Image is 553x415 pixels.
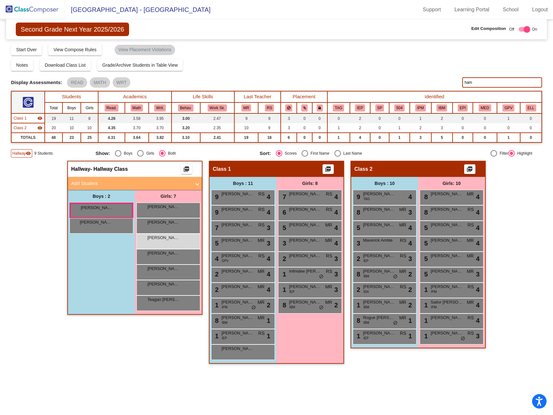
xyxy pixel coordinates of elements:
td: 3.70 [149,123,172,133]
button: EPI [458,104,468,111]
span: [GEOGRAPHIC_DATA] - [GEOGRAPHIC_DATA] [64,5,211,15]
span: RS [468,222,474,228]
div: Girls [144,150,154,156]
span: 9 [213,193,219,200]
span: 4 [334,223,338,233]
span: 1 [423,286,428,293]
mat-icon: picture_as_pdf [324,166,332,175]
button: View Compose Rules [48,44,102,55]
span: 2 [213,286,219,293]
span: [PERSON_NAME] [431,191,463,197]
span: GPV [222,258,229,263]
td: 2 [350,123,370,133]
td: 6 [281,133,297,142]
span: MR [467,268,474,275]
span: 4 [476,192,480,202]
td: 0 [453,133,473,142]
span: - Hallway Class [90,166,128,172]
td: 0 [370,113,389,123]
td: 11 [62,113,81,123]
td: 1 [497,133,520,142]
mat-expansion-panel-header: Add Student [68,177,202,190]
span: do_not_disturb_alt [319,274,323,279]
td: Hidden teacher - No Class Name [11,123,44,133]
span: TAG [363,197,370,201]
span: 2 [408,285,412,294]
span: [PERSON_NAME] [147,235,180,241]
td: 19 [45,113,62,123]
button: Writ. [154,104,166,111]
span: 4 [267,269,270,279]
td: 0 [520,113,542,123]
td: 3.00 [172,113,200,123]
th: Rachel Sorenson [258,102,281,113]
td: 1 [410,113,431,123]
span: 5 [423,255,428,262]
td: 3 [281,113,297,123]
span: 4 [476,285,480,294]
span: 4 [476,238,480,248]
span: 8 [423,209,428,216]
td: 0 [453,123,473,133]
div: Highlight [515,150,532,156]
span: 5 [423,271,428,278]
span: MR [325,222,332,228]
span: 8 [355,209,360,216]
a: School [498,5,524,15]
td: 0 [370,123,389,133]
th: Identified [327,91,542,102]
td: 0 [312,123,327,133]
span: MR [399,206,406,213]
mat-icon: picture_as_pdf [466,166,473,175]
th: Gifted and Talented [327,102,350,113]
span: 4 [408,223,412,233]
span: RS [400,284,406,290]
td: 0 [473,113,497,123]
button: Notes [11,59,33,71]
td: 10 [81,123,98,133]
span: 4 [408,192,412,202]
th: Girls [81,102,98,113]
div: Scores [282,150,297,156]
span: 4 [334,192,338,202]
span: 2 [355,255,360,262]
span: 2 [355,286,360,293]
div: Boys [121,150,133,156]
span: 5 [213,240,219,247]
td: 0 [497,123,520,133]
span: Edit Composition [471,25,506,32]
span: 2 [213,271,219,278]
span: 9 [213,209,219,216]
button: Work Sk. [208,104,227,111]
span: 3 [334,269,338,279]
span: 3 [267,223,270,233]
span: RS [258,253,265,259]
span: 4 [476,254,480,264]
th: Marley Roberts [234,102,258,113]
span: 3 [281,240,286,247]
span: Notes [16,63,28,68]
button: Behav. [178,104,193,111]
span: RS [468,284,474,290]
button: Grade/Archive Students in Table View [97,59,183,71]
button: IPM [415,104,426,111]
mat-icon: visibility [37,116,42,121]
td: 0 [327,113,350,123]
td: 2 [410,123,431,133]
span: MR [325,237,332,244]
td: 9 [258,113,281,123]
span: Show: [96,150,110,156]
td: 0 [312,113,327,123]
span: [PERSON_NAME] [PERSON_NAME] [221,206,254,213]
span: MR [399,222,406,228]
th: Keep with teacher [312,102,327,113]
td: 0 [370,133,389,142]
th: Individualized Education Plan [350,102,370,113]
span: RS [258,191,265,198]
span: Class 1 [14,115,26,121]
a: Support [418,5,446,15]
td: 23 [62,133,81,142]
td: 3 [281,123,297,133]
span: [PERSON_NAME] [431,206,463,213]
span: RS [258,206,265,213]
